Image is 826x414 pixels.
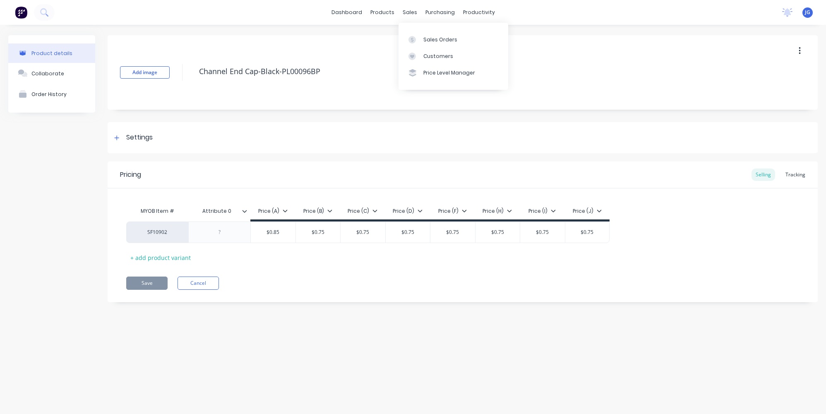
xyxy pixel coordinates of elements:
div: Price (D) [393,207,423,215]
div: $0.75 [430,222,475,243]
div: products [366,6,399,19]
div: Price (J) [573,207,602,215]
span: JG [805,9,810,16]
div: Price (C) [348,207,377,215]
div: productivity [459,6,499,19]
button: Order History [8,84,95,104]
button: Add image [120,66,170,79]
div: SF10902$0.85$0.75$0.75$0.75$0.75$0.75$0.75$0.75 [126,221,610,243]
div: Settings [126,132,153,143]
div: purchasing [421,6,459,19]
div: $0.75 [341,222,385,243]
div: Order History [31,91,67,97]
div: Price (A) [258,207,288,215]
div: $0.75 [296,222,341,243]
div: sales [399,6,421,19]
button: Product details [8,43,95,63]
div: $0.75 [520,222,565,243]
div: Selling [752,168,775,181]
div: Price (H) [483,207,512,215]
div: Price (I) [528,207,556,215]
div: $0.75 [565,222,610,243]
a: Sales Orders [399,31,508,48]
button: Cancel [178,277,219,290]
button: Save [126,277,168,290]
a: dashboard [327,6,366,19]
div: Collaborate [31,70,64,77]
div: $0.75 [475,222,520,243]
div: Attribute 0 [188,201,245,221]
div: MYOB Item # [126,203,188,219]
div: Tracking [781,168,809,181]
div: Customers [423,53,453,60]
img: Factory [15,6,27,19]
textarea: Channel End Cap-Black-PL00096BP [195,62,743,81]
div: Price Level Manager [423,69,475,77]
div: Product details [31,50,72,56]
div: Price (B) [303,207,332,215]
a: Price Level Manager [399,65,508,81]
a: Customers [399,48,508,65]
div: $0.75 [386,222,430,243]
div: + add product variant [126,251,195,264]
div: SF10902 [134,229,180,236]
div: Attribute 0 [188,203,250,219]
div: Sales Orders [423,36,457,43]
div: Pricing [120,170,141,180]
div: $0.85 [251,222,295,243]
button: Collaborate [8,63,95,84]
div: Price (F) [438,207,467,215]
